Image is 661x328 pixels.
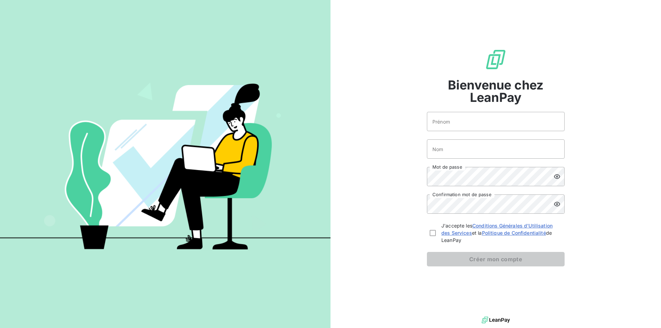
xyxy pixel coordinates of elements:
input: placeholder [427,139,565,159]
span: Bienvenue chez LeanPay [427,79,565,104]
span: J'accepte les et la de LeanPay [441,222,562,244]
a: Politique de Confidentialité [482,230,546,236]
img: logo [482,315,510,325]
input: placeholder [427,112,565,131]
a: Conditions Générales d'Utilisation des Services [441,223,553,236]
button: Créer mon compte [427,252,565,266]
img: logo sigle [485,49,507,71]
